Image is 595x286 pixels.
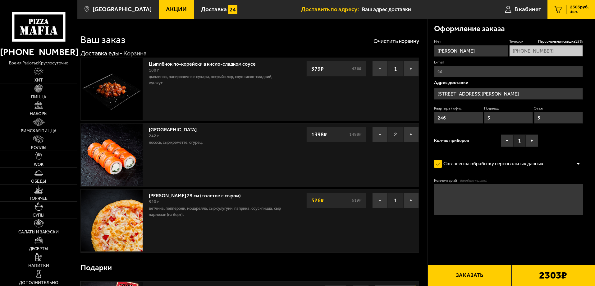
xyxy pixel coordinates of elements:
h3: Подарки [80,264,112,272]
span: Доставка [201,6,227,12]
p: лосось, Сыр креметте, огурец. [149,139,287,146]
span: Пицца [31,95,46,99]
s: 619 ₽ [351,198,363,203]
span: Супы [33,213,44,218]
p: ветчина, пепперони, моцарелла, сыр сулугуни, паприка, соус-пицца, сыр пармезан (на борт). [149,205,287,218]
input: Ваш адрес доставки [362,4,481,15]
button: + [403,193,419,208]
a: [PERSON_NAME] 25 см (толстое с сыром) [149,191,247,199]
input: Имя [434,45,508,57]
s: 436 ₽ [351,67,363,71]
div: Корзина [123,49,147,58]
button: + [403,61,419,77]
label: Комментарий [434,178,583,183]
label: Согласен на обработку персональных данных [434,158,550,170]
span: 4 шт. [570,10,589,14]
h3: Оформление заказа [434,25,505,33]
button: − [372,193,388,208]
span: Салаты и закуски [18,230,59,234]
img: 15daf4d41897b9f0e9f617042186c801.svg [228,5,237,14]
span: Хит [34,78,43,82]
b: 2303 ₽ [539,270,567,280]
span: 2303 руб. [570,5,589,9]
span: Десерты [29,247,48,251]
span: В кабинет [515,6,541,12]
p: цыпленок, панировочные сухари, острый кляр, Соус кисло-сладкий, кунжут. [149,74,287,86]
input: +7 ( [509,45,583,57]
span: Акции [166,6,187,12]
a: [GEOGRAPHIC_DATA] [149,125,203,133]
span: Римская пицца [21,129,57,133]
span: улица Бабушкина, 82к2, подъезд 3 [362,4,481,15]
span: [GEOGRAPHIC_DATA] [93,6,152,12]
strong: 1398 ₽ [310,129,328,140]
button: + [526,134,538,147]
button: − [501,134,513,147]
span: Доставить по адресу: [301,6,362,12]
span: Персональная скидка 15 % [538,39,583,44]
label: Телефон [509,39,583,44]
a: Доставка еды- [80,49,122,57]
label: E-mail [434,60,583,65]
label: Подъезд [484,106,533,111]
span: Напитки [28,264,49,268]
span: WOK [34,162,43,167]
span: Роллы [31,146,46,150]
input: @ [434,66,583,77]
p: Адрес доставки [434,80,583,85]
label: Квартира / офис [434,106,483,111]
span: Горячее [30,196,48,201]
s: 1498 ₽ [348,132,363,137]
button: + [403,127,419,142]
span: 2 [388,127,403,142]
button: − [372,127,388,142]
button: − [372,61,388,77]
button: Заказать [428,265,511,286]
span: Кол-во приборов [434,138,469,143]
span: 520 г [149,199,159,204]
a: Цыплёнок по-корейски в кисло-сладком соусе [149,59,262,67]
span: 1 [388,61,403,77]
span: 1 [388,193,403,208]
span: 180 г [149,68,159,73]
span: Дополнительно [19,281,58,285]
h1: Ваш заказ [80,35,126,45]
label: Имя [434,39,508,44]
button: Очистить корзину [373,38,419,44]
span: Обеды [31,179,46,184]
strong: 379 ₽ [310,63,325,75]
strong: 526 ₽ [310,195,325,206]
span: 1 [513,134,526,147]
span: 242 г [149,133,159,138]
label: Этаж [534,106,583,111]
span: Наборы [30,112,48,116]
span: (необязательно) [460,178,487,183]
